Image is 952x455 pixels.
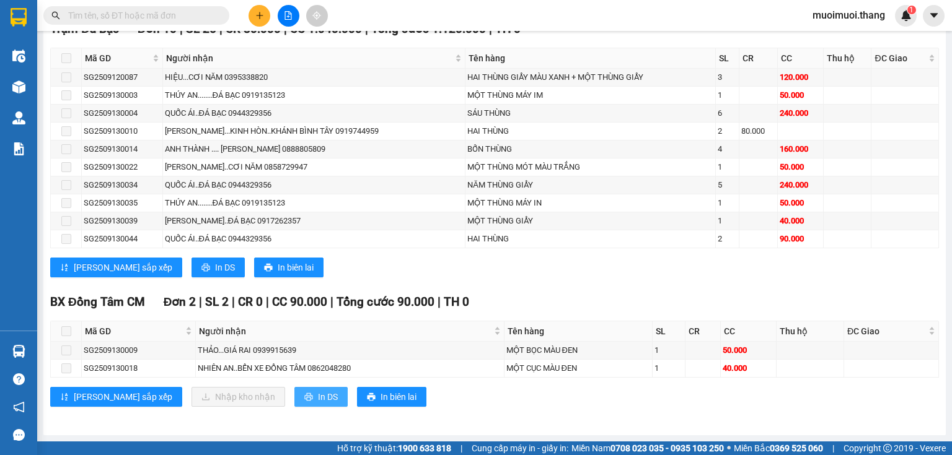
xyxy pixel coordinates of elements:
span: notification [13,401,25,413]
div: SG2509130034 [84,179,161,191]
div: HAI THÙNG GIẤY MÀU XANH + MỘT THÙNG GIẤY [467,71,713,84]
sup: 1 [907,6,916,14]
div: SG2509130014 [84,143,161,155]
th: CR [685,321,721,342]
div: MỘT THÙNG MÁY IN [467,197,713,209]
div: 1 [718,89,736,102]
span: caret-down [928,10,940,21]
span: In biên lai [381,390,416,404]
strong: 1900 633 818 [398,443,451,453]
span: | [199,295,202,309]
div: HAI THÙNG [467,233,713,245]
td: SG2509130022 [82,158,163,176]
span: ĐC Giao [875,51,925,65]
div: 40.000 [723,362,774,375]
span: In DS [318,390,338,404]
th: Tên hàng [465,48,716,69]
td: SG2509130014 [82,141,163,158]
div: THẢO...GIÁ RAI 0939915639 [198,344,502,357]
div: 1 [654,362,683,375]
button: printerIn DS [294,387,348,407]
span: | [330,295,333,309]
button: printerIn DS [192,258,245,277]
span: ĐC Giao [847,324,926,338]
div: MỘT CỤC MÀU ĐEN [506,362,650,375]
div: 160.000 [780,143,821,155]
span: [PERSON_NAME] sắp xếp [74,390,172,404]
td: SG2509130010 [82,123,163,141]
div: QUỐC ÁI..ĐÁ BẠC 0944329356 [165,107,464,119]
div: 50.000 [780,89,821,102]
div: 6 [718,107,736,119]
div: 240.000 [780,107,821,119]
div: 240.000 [780,179,821,191]
div: QUỐC ÁI..ĐÁ BẠC 0944329356 [165,179,464,191]
div: ANH THÀNH .... [PERSON_NAME] 0888805809 [165,143,464,155]
span: TH 0 [444,295,469,309]
div: 50.000 [723,344,774,357]
div: BỐN THÙNG [467,143,713,155]
button: printerIn biên lai [254,258,324,277]
img: icon-new-feature [901,10,912,21]
span: copyright [883,444,892,453]
th: CC [721,321,777,342]
input: Tìm tên, số ĐT hoặc mã đơn [68,9,214,22]
div: HAI THÙNG [467,125,713,137]
div: 1 [654,344,683,357]
img: warehouse-icon [12,345,25,358]
th: CC [778,48,824,69]
span: printer [304,392,313,402]
img: warehouse-icon [12,50,25,63]
img: logo-vxr [11,8,27,27]
span: Miền Bắc [734,441,823,455]
span: Người nhận [199,324,491,338]
td: SG2509130044 [82,230,163,248]
td: SG2509120087 [82,69,163,87]
button: aim [306,5,328,27]
th: SL [653,321,685,342]
span: Miền Nam [571,441,724,455]
div: 90.000 [780,233,821,245]
td: SG2509130034 [82,176,163,194]
div: SG2509130010 [84,125,161,137]
div: NĂM THÙNG GIẤY [467,179,713,191]
div: [PERSON_NAME]..ĐÁ BẠC 0917262357 [165,215,464,227]
span: [PERSON_NAME] sắp xếp [74,261,172,274]
div: HIỆU...CƠI NĂM 0395338820 [165,71,464,84]
div: SG2509130018 [84,362,193,375]
div: MỘT THÙNG GIẤY [467,215,713,227]
div: [PERSON_NAME]..CƠI NĂM 0858729947 [165,161,464,173]
div: 50.000 [780,161,821,173]
span: printer [201,263,210,273]
span: 1 [909,6,914,14]
button: plus [249,5,270,27]
button: printerIn biên lai [357,387,426,407]
button: sort-ascending[PERSON_NAME] sắp xếp [50,258,182,277]
span: plus [255,11,264,20]
img: solution-icon [12,142,25,155]
div: SG2509130003 [84,89,161,102]
img: warehouse-icon [12,80,25,93]
span: CR 0 [238,295,263,309]
td: SG2509130004 [82,105,163,123]
div: QUỐC ÁI..ĐÁ BẠC 0944329356 [165,233,464,245]
span: printer [264,263,273,273]
td: SG2509130035 [82,194,163,212]
button: caret-down [923,5,945,27]
div: MỘT THÙNG MÁY IM [467,89,713,102]
div: MỘT BỌC MÀU ĐEN [506,344,650,357]
span: search [51,11,60,20]
span: printer [367,392,376,402]
span: message [13,429,25,441]
div: 2 [718,125,736,137]
div: THÚY AN........ĐÁ BẠC 0919135123 [165,197,464,209]
div: 1 [718,197,736,209]
div: NHIÊN AN..BẾN XE ĐỒNG TÂM 0862048280 [198,362,502,375]
span: Tổng cước 90.000 [337,295,434,309]
div: SG2509120087 [84,71,161,84]
th: Thu hộ [824,48,872,69]
div: SG2509130039 [84,215,161,227]
span: BX Đồng Tâm CM [50,295,145,309]
div: 2 [718,233,736,245]
td: SG2509130039 [82,212,163,230]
